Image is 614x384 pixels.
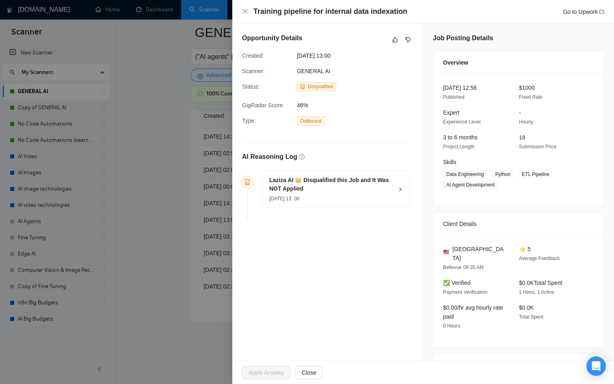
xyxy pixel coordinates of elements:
[519,170,553,179] span: ETL Pipeline
[295,366,323,379] button: Close
[519,144,557,150] span: Submission Price
[242,68,265,74] span: Scanner:
[269,176,393,193] h5: Laziza AI 👑 Disqualified this Job and It Was NOT Applied
[405,37,411,43] span: dislike
[586,356,606,376] div: Open Intercom Messenger
[519,94,543,100] span: Fixed Rate
[242,102,284,108] span: GigRadar Score:
[244,179,250,185] span: robot
[299,154,305,160] span: question-circle
[563,9,604,15] a: Go to Upworkexport
[242,117,256,124] span: Type:
[492,170,514,179] span: Python
[297,68,331,74] span: GENERAL AI
[519,280,562,286] span: $0.0K Total Spent
[443,58,468,67] span: Overview
[443,280,471,286] span: ✅ Verified
[269,196,299,202] span: [DATE] 13: 00
[300,84,305,89] span: robot
[392,37,398,43] span: like
[519,314,543,320] span: Total Spent
[433,33,493,43] h5: Job Posting Details
[443,249,449,255] img: 🇺🇸
[519,246,531,252] span: ⭐ 5
[297,101,419,110] span: 46%
[443,159,456,165] span: Skills
[519,256,560,261] span: Average Feedback
[443,323,460,329] span: 0 Hours
[443,144,474,150] span: Project Length
[443,94,465,100] span: Published
[519,304,534,311] span: $0.0K
[443,354,594,376] div: Job Description
[443,119,480,125] span: Experience Level
[443,134,478,141] span: 3 to 6 months
[443,304,503,320] span: $0.00/hr avg hourly rate paid
[242,83,260,90] span: Status:
[443,289,487,295] span: Payment Verification
[403,35,413,45] button: dislike
[242,152,297,162] h5: AI Reasoning Log
[242,8,249,15] span: close
[443,265,484,270] span: Bellevue 09:30 AM
[519,134,525,141] span: 18
[443,109,459,116] span: Expert
[390,35,400,45] button: like
[443,180,498,189] span: AI Agent Development
[443,213,594,235] div: Client Details
[242,52,264,59] span: Created:
[443,85,477,91] span: [DATE] 12:56
[302,368,316,377] span: Close
[519,289,554,295] span: 1 Hires, 1 Active
[297,51,419,60] span: [DATE] 13:00
[519,109,521,116] span: -
[452,245,506,263] span: [GEOGRAPHIC_DATA]
[519,85,535,91] span: $1000
[242,8,249,15] button: Close
[242,33,302,43] h5: Opportunity Details
[297,117,325,126] span: Outbound
[308,84,333,89] span: Disqualified
[599,9,604,14] span: export
[398,187,403,192] span: right
[519,119,533,125] span: Hourly
[253,7,407,17] h4: Training pipeline for internal data indexation
[443,170,487,179] span: Data Engineering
